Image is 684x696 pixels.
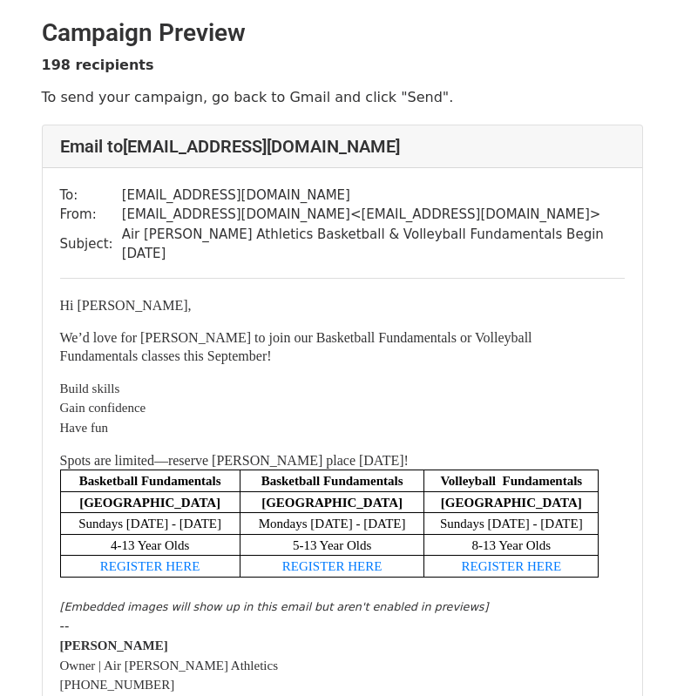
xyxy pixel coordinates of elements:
strong: 198 recipients [42,57,154,73]
font: 4-13 Year Olds [111,538,189,552]
font: [GEOGRAPHIC_DATA] [441,496,582,510]
font: 8-13 Year Olds [472,538,551,552]
font: Basketball Fundamentals [79,474,221,488]
font: Build skills [60,382,120,395]
td: Air [PERSON_NAME] Athletics Basketball & Volleyball Fundamentals Begin [DATE] [122,225,625,264]
p: To send your campaign, go back to Gmail and click "Send". [42,88,643,106]
font: Volleyball Fundamentals [440,474,582,488]
font: [GEOGRAPHIC_DATA] [79,496,220,510]
font: Spots are limited—reserve [PERSON_NAME] place [DATE]! [60,453,409,468]
font: Gain confidence [60,401,146,415]
b: [PERSON_NAME] [60,639,168,652]
a: REGISTER HERE [100,559,200,573]
font: [GEOGRAPHIC_DATA] [261,496,403,510]
font: Sundays [DATE] - [DATE] [440,517,583,530]
h2: Campaign Preview [42,18,643,48]
td: From: [60,205,122,225]
font: Sundays [DATE] - [DATE] [78,517,221,530]
span: -- [60,618,70,634]
font: Have fun [60,421,108,435]
font: Mondays [DATE] - [DATE] [259,517,406,530]
font: Basketball Fundamentals [261,474,403,488]
td: [EMAIL_ADDRESS][DOMAIN_NAME] [122,186,625,206]
div: ​ ​ [60,597,625,617]
td: Subject: [60,225,122,264]
h4: Email to [EMAIL_ADDRESS][DOMAIN_NAME] [60,136,625,157]
td: To: [60,186,122,206]
font: Hi [PERSON_NAME], [60,298,192,313]
font: We’d love for [PERSON_NAME] to join our Basketball Fundamentals or Volleyball Fundamentals classe... [60,330,532,363]
font: 5-13 Year Olds [293,538,371,552]
em: [Embedded images will show up in this email but aren't enabled in previews] [60,600,489,613]
a: REGISTER HERE [462,559,562,573]
td: [EMAIL_ADDRESS][DOMAIN_NAME] < [EMAIL_ADDRESS][DOMAIN_NAME] > [122,205,625,225]
a: REGISTER HERE [282,559,383,573]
